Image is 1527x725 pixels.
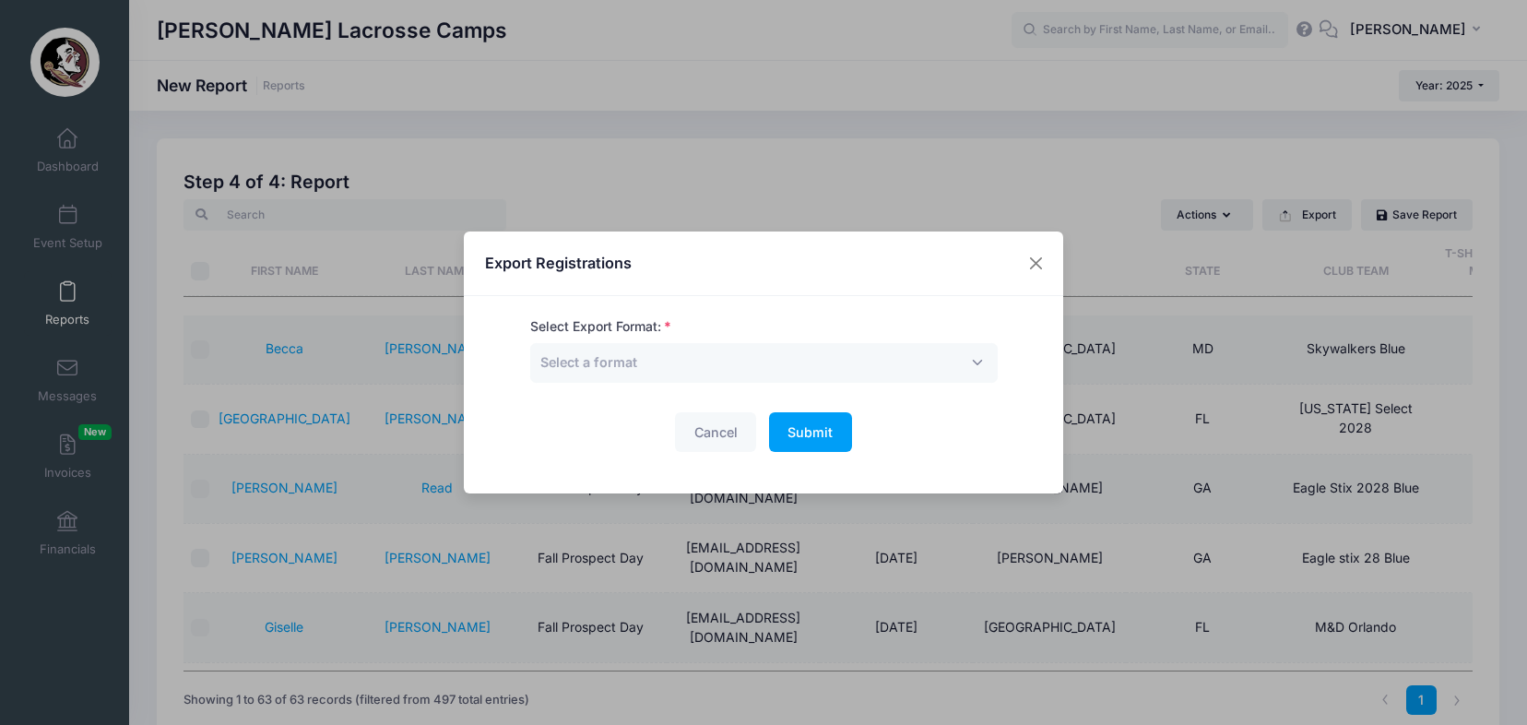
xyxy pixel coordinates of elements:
button: Cancel [675,412,756,452]
span: Select a format [540,354,637,370]
h4: Export Registrations [485,252,632,274]
button: Close [1020,247,1053,280]
span: Select a format [540,352,637,372]
span: Select a format [530,343,998,383]
label: Select Export Format: [530,317,671,337]
span: Submit [787,424,833,440]
button: Submit [769,412,852,452]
